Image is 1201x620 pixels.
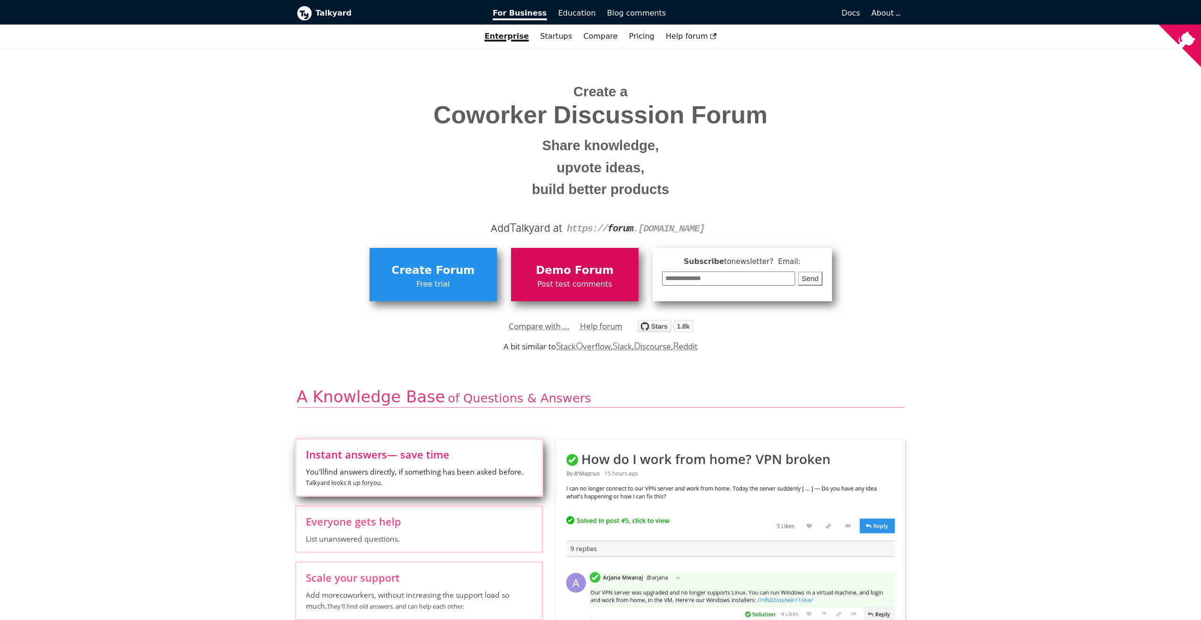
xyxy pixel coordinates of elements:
[798,272,823,286] button: Send
[608,223,633,234] strong: forum
[487,5,553,21] a: For Business
[374,262,492,280] span: Create Forum
[634,339,641,352] span: D
[638,322,693,335] a: Star debiki/talkyard on GitHub
[556,339,561,352] span: S
[613,341,631,352] a: Slack
[662,256,823,268] span: Subscribe
[327,602,464,611] small: They'll find old answers, and can help each other.
[510,219,516,236] span: T
[479,28,535,44] a: Enterprise
[370,248,497,301] a: Create ForumFree trial
[516,278,634,290] span: Post test comments
[306,572,532,583] span: Scale your support
[638,320,693,332] img: talkyard.svg
[841,8,860,17] span: Docs
[516,262,634,280] span: Demo Forum
[306,516,532,527] span: Everyone gets help
[304,157,898,179] small: upvote ideas,
[666,32,717,41] span: Help forum
[304,220,898,236] div: Add alkyard at
[509,319,570,333] a: Compare with ...
[306,478,382,487] small: Talkyard looks it up for you .
[304,102,898,128] span: Coworker Discussion Forum
[573,84,628,99] span: Create a
[673,341,697,352] a: Reddit
[306,467,532,488] span: You'll find answers directly, if something has been asked before.
[374,278,492,290] span: Free trial
[660,28,722,44] a: Help forum
[297,387,905,408] h2: A Knowledge Base
[556,341,611,352] a: StackOverflow
[724,257,800,266] span: to newsletter ? Email:
[634,341,671,352] a: Discourse
[672,5,866,21] a: Docs
[576,339,583,352] span: O
[297,6,480,21] a: Talkyard logoTalkyard
[304,178,898,201] small: build better products
[580,319,622,333] a: Help forum
[297,6,312,21] img: Talkyard logo
[553,5,602,21] a: Education
[673,339,679,352] span: R
[306,534,532,544] span: List unanswered questions.
[493,8,547,20] span: For Business
[607,8,666,17] span: Blog comments
[306,449,532,459] span: Instant answers — save time
[567,223,705,234] code: https:// . [DOMAIN_NAME]
[306,590,532,612] span: Add more coworkers , without increasing the support load so much.
[623,28,660,44] a: Pricing
[872,8,899,17] a: About
[448,391,591,405] span: of Questions & Answers
[304,135,898,157] small: Share knowledge,
[511,248,638,301] a: Demo ForumPost test comments
[601,5,672,21] a: Blog comments
[535,28,578,44] a: Startups
[558,8,596,17] span: Education
[583,32,618,41] a: Compare
[316,7,480,19] b: Talkyard
[613,339,618,352] span: S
